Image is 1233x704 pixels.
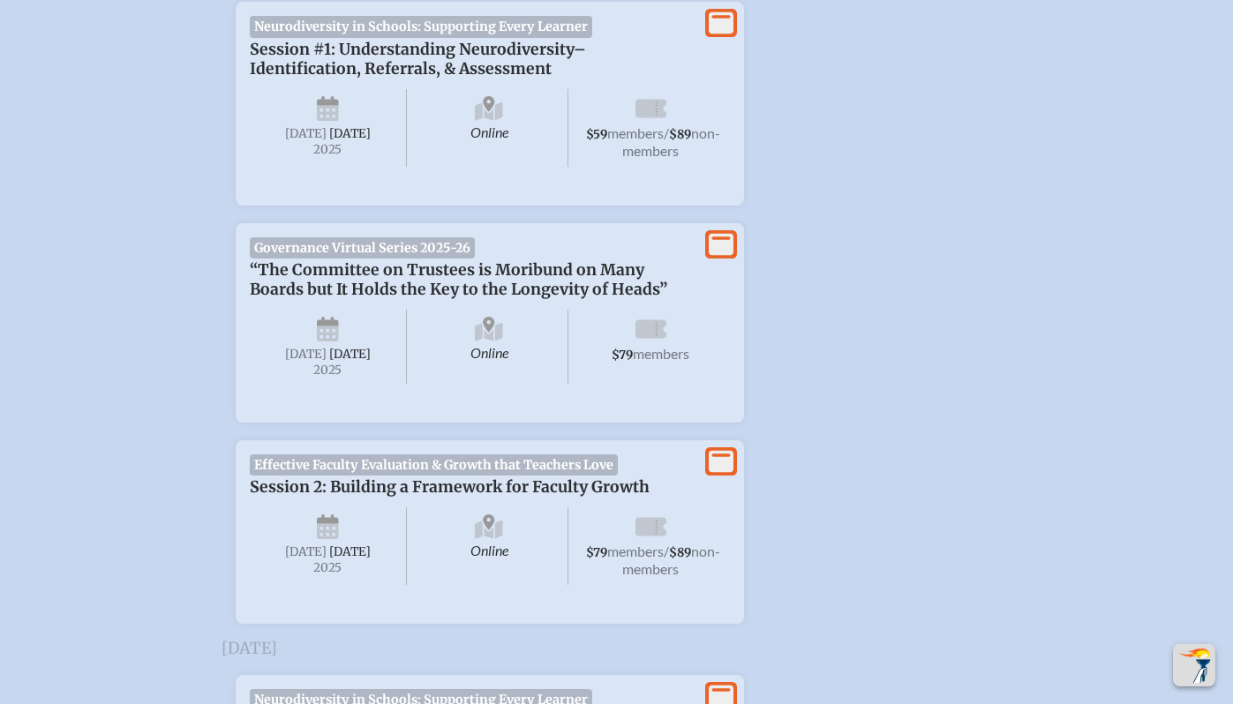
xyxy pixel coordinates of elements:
span: 2025 [264,363,393,377]
span: [DATE] [285,347,327,362]
span: Session 2: Building a Framework for Faculty Growth [250,477,650,497]
span: Online [410,310,568,384]
span: [DATE] [329,126,371,141]
span: 2025 [264,143,393,156]
span: $59 [586,127,607,142]
span: [DATE] [285,126,327,141]
span: Online [410,89,568,167]
span: [DATE] [285,544,327,559]
span: / [664,543,669,559]
span: $89 [669,127,691,142]
img: To the top [1177,648,1212,683]
span: members [633,345,689,362]
span: non-members [622,124,720,159]
span: $89 [669,545,691,560]
span: [DATE] [329,347,371,362]
span: / [664,124,669,141]
span: Session #1: Understanding Neurodiversity–Identification, Referrals, & Assessment [250,40,586,79]
span: non-members [622,543,720,577]
span: Effective Faculty Evaluation & Growth that Teachers Love [250,454,619,476]
span: $79 [612,348,633,363]
button: Scroll Top [1173,644,1215,686]
span: members [607,543,664,559]
span: $79 [586,545,607,560]
span: Governance Virtual Series 2025-26 [250,237,476,258]
h3: [DATE] [222,640,1012,657]
span: [DATE] [329,544,371,559]
span: members [607,124,664,141]
span: Neurodiversity in Schools: Supporting Every Learner [250,16,593,37]
span: Online [410,507,568,585]
span: 2025 [264,561,393,574]
span: “The Committee on Trustees is Moribund on Many Boards but It Holds the Key to the Longevity of He... [250,260,667,299]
